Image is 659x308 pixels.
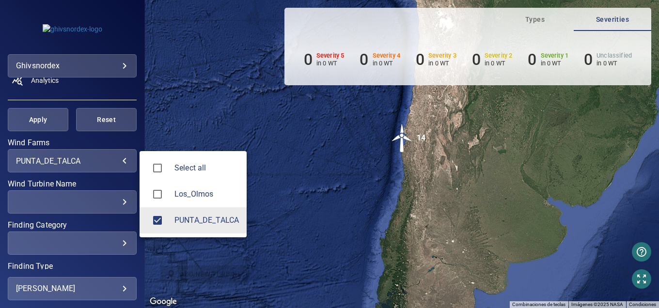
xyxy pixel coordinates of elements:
div: Wind Farms Los_Olmos [174,188,239,200]
span: Los_Olmos [174,188,239,200]
span: Los_Olmos [147,184,168,204]
div: Wind Farms PUNTA_DE_TALCA [174,215,239,226]
ul: PUNTA_DE_TALCA [140,151,247,237]
span: PUNTA_DE_TALCA [147,210,168,231]
span: PUNTA_DE_TALCA [174,215,239,226]
span: Select all [174,162,239,174]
